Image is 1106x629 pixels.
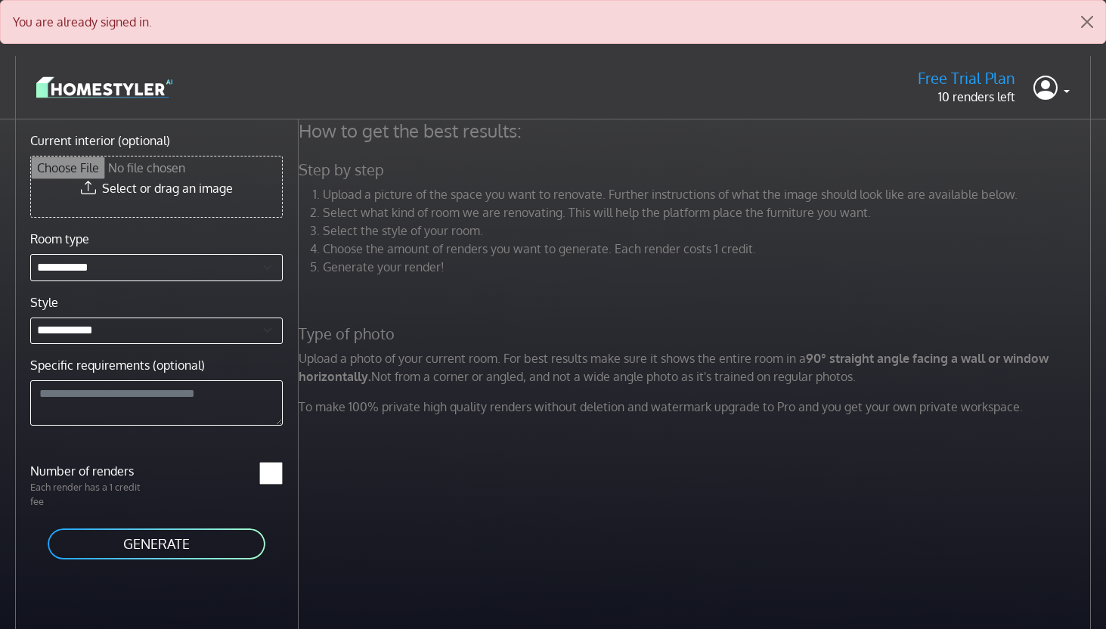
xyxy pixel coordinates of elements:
label: Room type [30,230,89,248]
li: Upload a picture of the space you want to renovate. Further instructions of what the image should... [323,185,1095,203]
label: Specific requirements (optional) [30,356,205,374]
li: Select what kind of room we are renovating. This will help the platform place the furniture you w... [323,203,1095,222]
label: Number of renders [21,462,156,480]
h5: Step by step [290,160,1104,179]
p: To make 100% private high quality renders without deletion and watermark upgrade to Pro and you g... [290,398,1104,416]
img: logo-3de290ba35641baa71223ecac5eacb59cb85b4c7fdf211dc9aaecaaee71ea2f8.svg [36,74,172,101]
h5: Free Trial Plan [918,69,1015,88]
button: Close [1069,1,1105,43]
h4: How to get the best results: [290,119,1104,142]
p: Each render has a 1 credit fee [21,480,156,509]
label: Current interior (optional) [30,132,170,150]
h5: Type of photo [290,324,1104,343]
label: Style [30,293,58,311]
li: Generate your render! [323,258,1095,276]
button: GENERATE [46,527,267,561]
li: Choose the amount of renders you want to generate. Each render costs 1 credit. [323,240,1095,258]
li: Select the style of your room. [323,222,1095,240]
p: Upload a photo of your current room. For best results make sure it shows the entire room in a Not... [290,349,1104,386]
p: 10 renders left [918,88,1015,106]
